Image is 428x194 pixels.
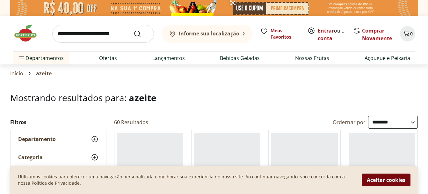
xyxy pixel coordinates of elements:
button: Categoria [11,148,106,166]
a: Entrar [318,27,334,34]
label: Ordernar por [333,119,366,126]
a: Lançamentos [152,54,185,62]
a: Criar conta [318,27,353,42]
span: 0 [410,31,413,37]
span: Categoria [18,154,43,160]
span: Departamentos [18,50,64,66]
p: Utilizamos cookies para oferecer uma navegação personalizada e melhorar sua experiencia no nosso ... [18,174,354,186]
img: Hortifruti [13,24,45,43]
button: Carrinho [400,26,415,41]
button: Departamento [11,130,106,148]
h2: Filtros [10,116,106,129]
input: search [52,25,154,43]
a: Bebidas Geladas [220,54,260,62]
span: azeite [36,71,52,76]
span: Meus Favoritos [271,27,300,40]
span: Departamento [18,136,56,142]
button: Informe sua localização [162,25,253,43]
h1: Mostrando resultados para: [10,93,418,103]
span: ou [318,27,346,42]
a: Meus Favoritos [260,27,300,40]
span: azeite [129,92,156,104]
a: Comprar Novamente [362,27,392,42]
a: Nossas Frutas [295,54,329,62]
a: Início [10,71,23,76]
button: Submit Search [134,30,149,38]
b: Informe sua localização [179,30,239,37]
button: Aceitar cookies [362,174,410,186]
button: Menu [18,50,25,66]
a: Açougue e Peixaria [365,54,410,62]
h2: 60 Resultados [114,119,149,126]
a: Ofertas [99,54,117,62]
